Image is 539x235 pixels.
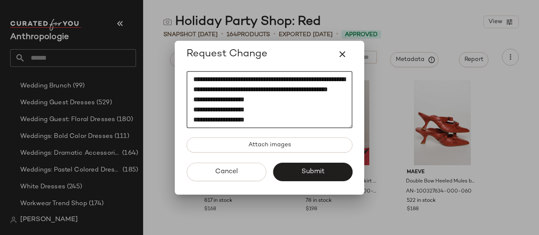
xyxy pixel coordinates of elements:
span: Attach images [248,142,291,148]
span: Submit [301,168,324,176]
button: Submit [273,163,352,181]
button: Cancel [187,163,266,181]
span: Request Change [187,48,267,61]
button: Attach images [187,137,352,153]
span: Cancel [215,168,238,176]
